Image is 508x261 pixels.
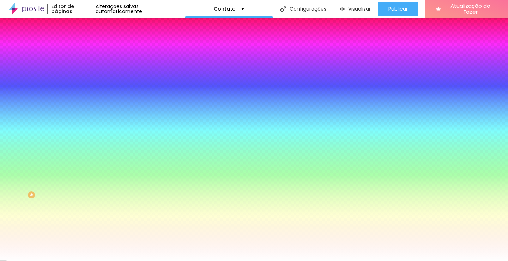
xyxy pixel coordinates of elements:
font: Atualização do Fazer [450,2,490,16]
font: Configurações [290,5,326,12]
font: Contato [214,5,236,12]
img: view-1.svg [340,6,345,12]
font: Publicar [388,5,408,12]
font: Editor de páginas [51,3,74,15]
button: Publicar [378,2,418,16]
font: Alterações salvas automaticamente [96,3,142,15]
button: Visualizar [333,2,378,16]
font: Visualizar [348,5,371,12]
img: Ícone [280,6,286,12]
